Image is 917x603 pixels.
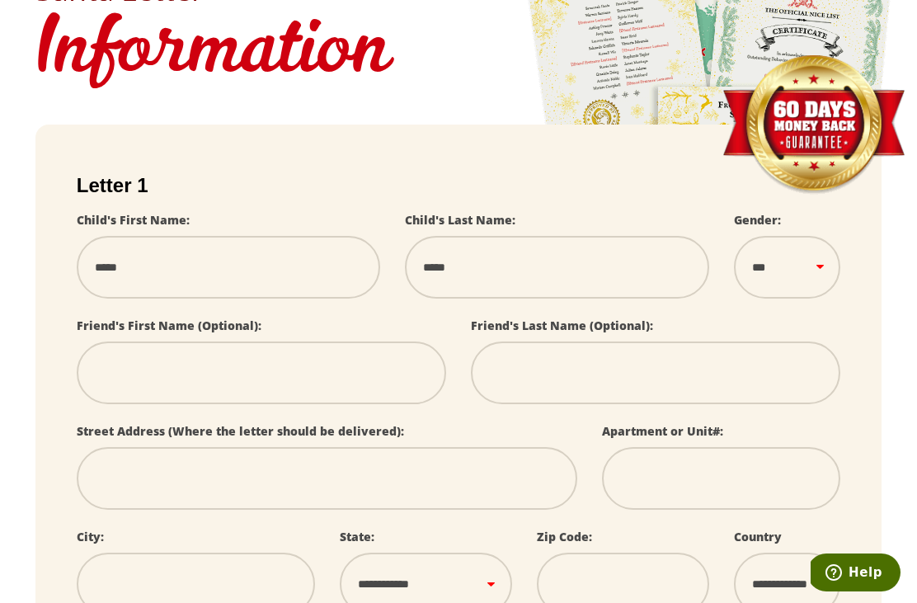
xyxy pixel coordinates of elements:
label: Child's Last Name: [405,212,515,228]
label: Gender: [734,212,781,228]
label: Friend's First Name (Optional): [77,318,261,333]
label: State: [340,529,374,544]
iframe: Opens a widget where you can find more information [811,554,901,595]
img: Money Back Guarantee [721,54,906,196]
label: City: [77,529,104,544]
h2: Letter 1 [77,174,840,197]
label: Friend's Last Name (Optional): [471,318,653,333]
label: Child's First Name: [77,212,190,228]
label: Street Address (Where the letter should be delivered): [77,423,404,439]
h1: Information [35,5,882,100]
label: Apartment or Unit#: [602,423,723,439]
label: Zip Code: [537,529,592,544]
label: Country [734,529,782,544]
